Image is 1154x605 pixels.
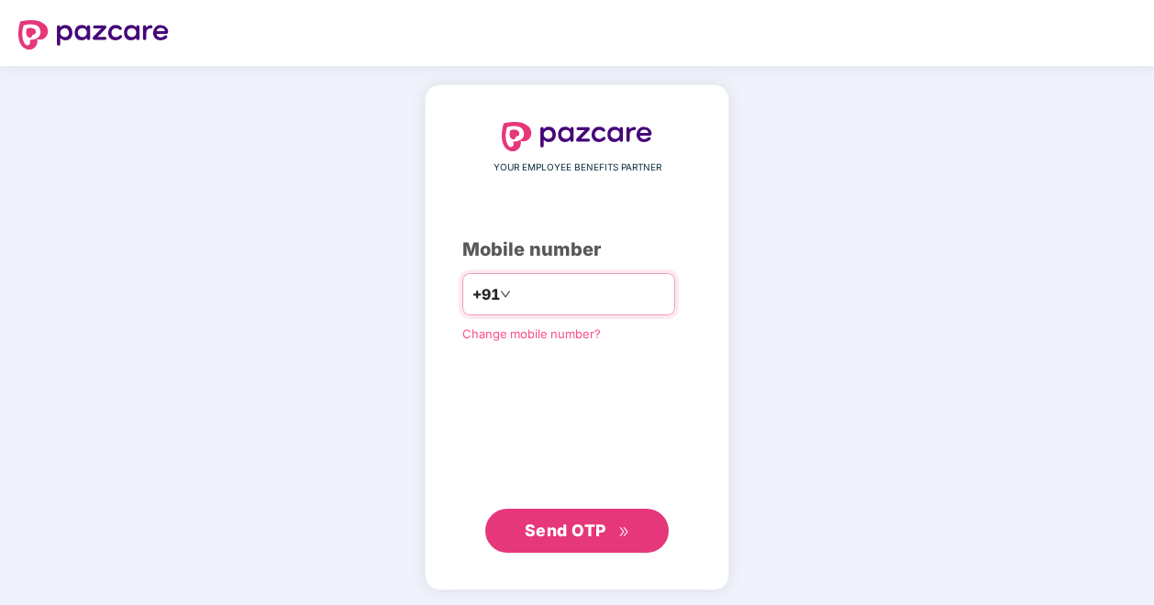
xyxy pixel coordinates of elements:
button: Send OTPdouble-right [485,509,669,553]
a: Change mobile number? [462,326,601,341]
img: logo [18,20,169,49]
span: YOUR EMPLOYEE BENEFITS PARTNER [494,160,661,175]
div: Mobile number [462,236,692,264]
span: double-right [618,526,630,538]
span: +91 [472,283,500,306]
span: down [500,289,511,300]
img: logo [502,122,652,151]
span: Send OTP [525,521,606,540]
